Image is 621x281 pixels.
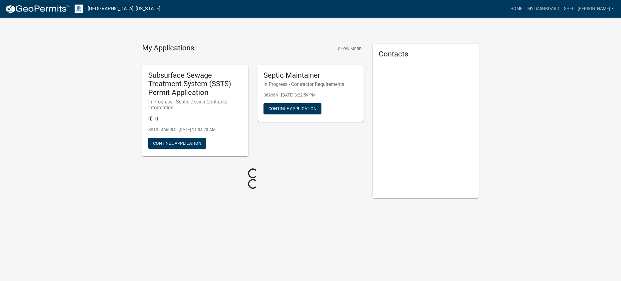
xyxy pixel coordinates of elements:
[148,99,242,110] h6: In Progress - Septic Design Contractor Information
[264,92,357,98] p: 389064 - [DATE] 3:22:59 PM
[148,138,206,149] button: Continue Application
[148,127,242,133] p: SSTS - 466084 - [DATE] 11:04:23 AM
[88,4,160,14] a: [GEOGRAPHIC_DATA], [US_STATE]
[562,3,616,15] a: Shell [PERSON_NAME]
[336,44,364,54] button: Show More
[148,71,242,97] h5: Subsurface Sewage Treatment System (SSTS) Permit Application
[264,103,321,114] button: Continue Application
[525,3,562,15] a: My Dashboard
[264,71,357,80] h5: Septic Maintainer
[379,50,473,59] h5: Contacts
[148,115,242,122] p: | [] | | |
[142,44,194,53] h4: My Applications
[508,3,525,15] a: Home
[75,5,83,13] img: Otter Tail County, Minnesota
[264,81,357,87] h6: In Progress - Contractor Requirements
